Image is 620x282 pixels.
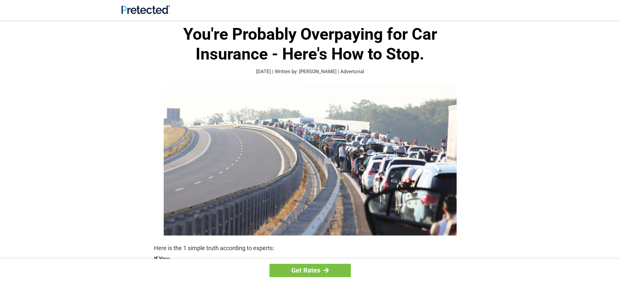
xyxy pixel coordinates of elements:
strong: If You: [154,256,466,262]
img: Site Logo [121,5,170,14]
p: Here is the 1 simple truth according to experts: [154,244,466,253]
h1: You're Probably Overpaying for Car Insurance - Here's How to Stop. [154,24,466,64]
p: [DATE] | Written by: [PERSON_NAME] | Advertorial [154,68,466,75]
a: Site Logo [121,9,170,15]
a: Get Rates [269,264,351,277]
